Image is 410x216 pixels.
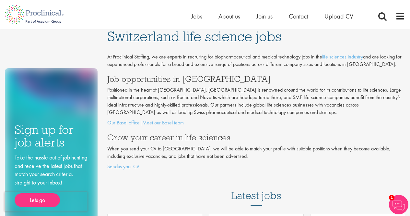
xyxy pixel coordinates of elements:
a: About us [218,12,240,20]
span: Switzerland life science jobs [107,28,281,45]
a: Jobs [191,12,202,20]
h3: Latest jobs [231,174,281,206]
a: life sciences industry [322,53,363,60]
h3: Grow your career in life sciences [107,133,405,142]
p: When you send your CV to [GEOGRAPHIC_DATA], we will be able to match your profile with suitable p... [107,145,405,160]
p: Positioned in the heart of [GEOGRAPHIC_DATA], [GEOGRAPHIC_DATA] is renowned around the world for ... [107,86,405,116]
h3: Job opportunities in [GEOGRAPHIC_DATA] [107,75,405,83]
a: Contact [289,12,308,20]
a: Join us [256,12,273,20]
img: Chatbot [389,195,408,214]
p: | [107,119,405,127]
a: Sendus your CV [107,163,139,170]
a: Upload CV [324,12,353,20]
span: 1 [389,195,394,200]
a: Meet our Basel team [142,119,184,126]
div: Take the hassle out of job hunting and receive the latest jobs that match your search criteria, s... [15,153,88,207]
h3: Sign up for job alerts [15,123,88,148]
iframe: reCAPTCHA [5,192,88,211]
a: Our Basel office [107,119,140,126]
p: At Proclinical Staffing, we are experts in recruiting for biopharmaceutical and medical technolog... [107,53,405,68]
